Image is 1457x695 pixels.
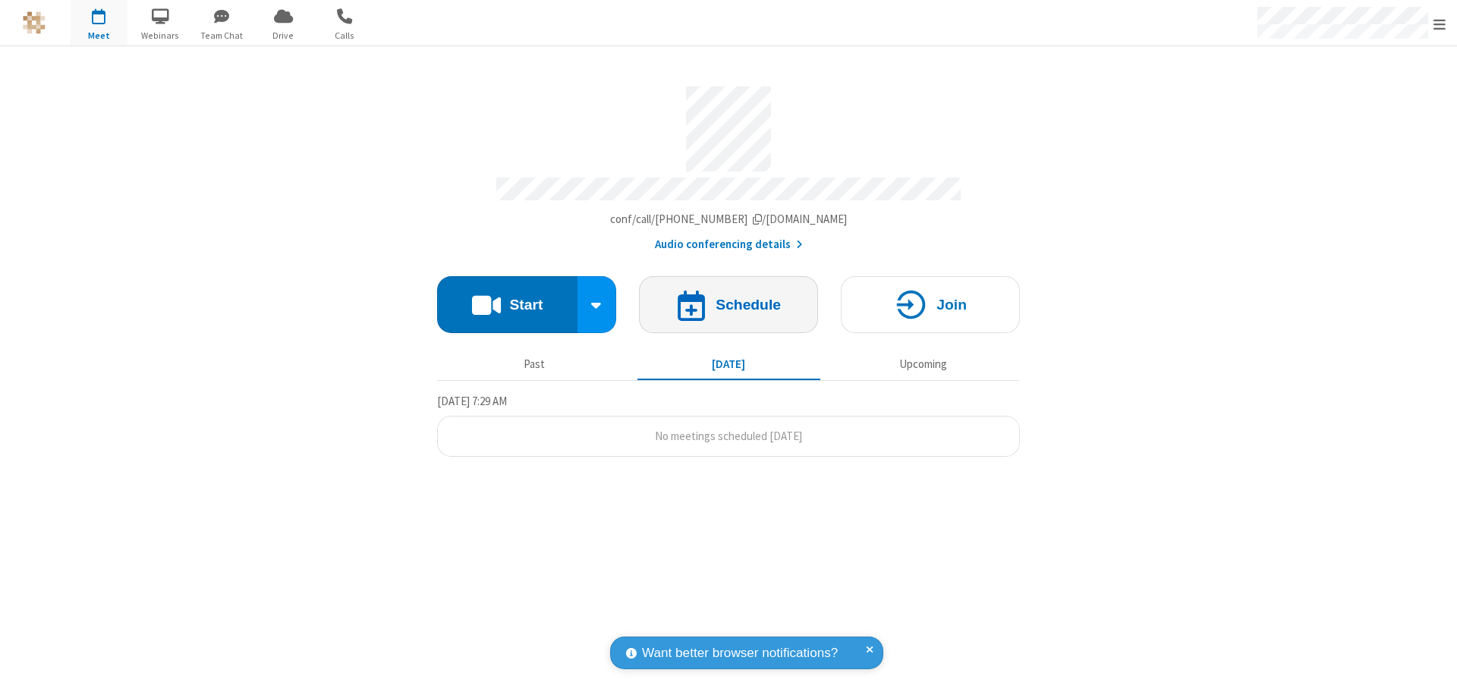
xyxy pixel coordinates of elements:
[437,392,1020,458] section: Today's Meetings
[577,276,617,333] div: Start conference options
[194,29,250,42] span: Team Chat
[642,643,838,663] span: Want better browser notifications?
[637,350,820,379] button: [DATE]
[255,29,312,42] span: Drive
[509,297,543,312] h4: Start
[437,276,577,333] button: Start
[841,276,1020,333] button: Join
[716,297,781,312] h4: Schedule
[316,29,373,42] span: Calls
[610,212,848,226] span: Copy my meeting room link
[639,276,818,333] button: Schedule
[655,429,802,443] span: No meetings scheduled [DATE]
[936,297,967,312] h4: Join
[443,350,626,379] button: Past
[655,236,803,253] button: Audio conferencing details
[437,394,507,408] span: [DATE] 7:29 AM
[1419,656,1446,684] iframe: Chat
[437,75,1020,253] section: Account details
[23,11,46,34] img: QA Selenium DO NOT DELETE OR CHANGE
[832,350,1015,379] button: Upcoming
[610,211,848,228] button: Copy my meeting room linkCopy my meeting room link
[132,29,189,42] span: Webinars
[71,29,127,42] span: Meet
